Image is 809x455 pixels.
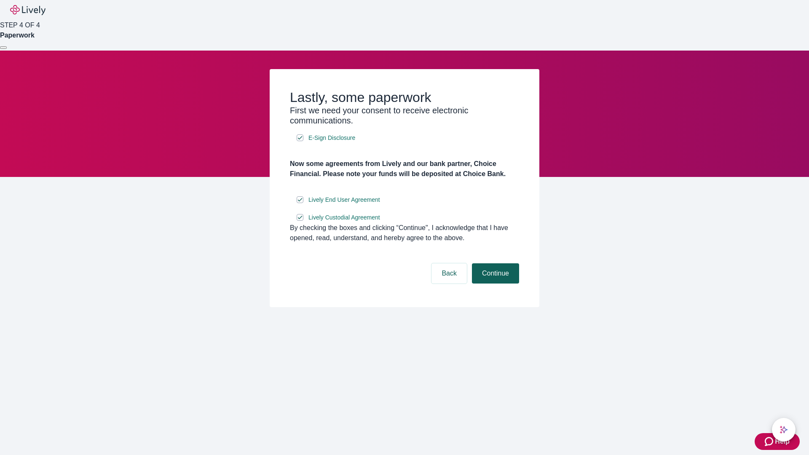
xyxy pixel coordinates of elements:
[290,105,519,126] h3: First we need your consent to receive electronic communications.
[307,212,382,223] a: e-sign disclosure document
[472,263,519,284] button: Continue
[307,195,382,205] a: e-sign disclosure document
[308,195,380,204] span: Lively End User Agreement
[772,418,796,442] button: chat
[290,159,519,179] h4: Now some agreements from Lively and our bank partner, Choice Financial. Please note your funds wi...
[10,5,46,15] img: Lively
[290,89,519,105] h2: Lastly, some paperwork
[775,436,790,447] span: Help
[431,263,467,284] button: Back
[308,213,380,222] span: Lively Custodial Agreement
[765,436,775,447] svg: Zendesk support icon
[755,433,800,450] button: Zendesk support iconHelp
[307,133,357,143] a: e-sign disclosure document
[308,134,355,142] span: E-Sign Disclosure
[290,223,519,243] div: By checking the boxes and clicking “Continue", I acknowledge that I have opened, read, understand...
[780,426,788,434] svg: Lively AI Assistant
